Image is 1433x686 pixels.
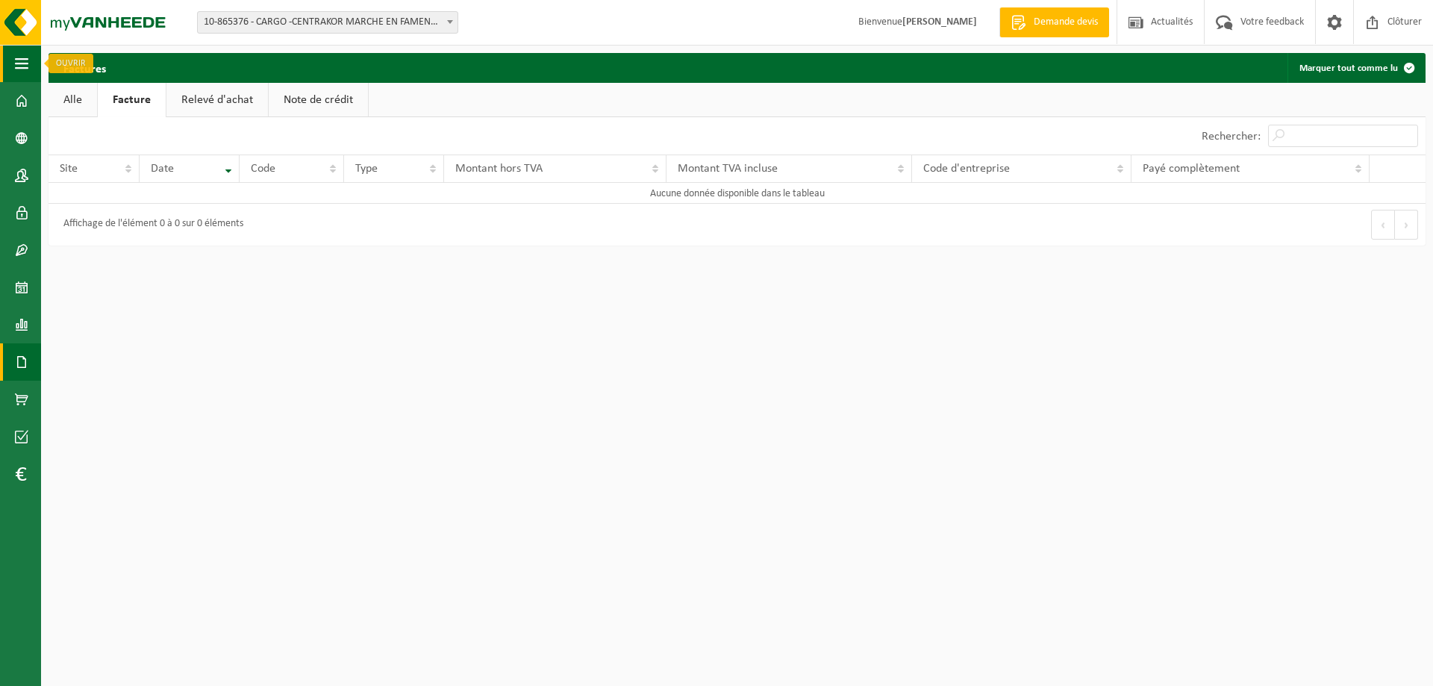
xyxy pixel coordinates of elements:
span: Demande devis [1030,15,1102,30]
button: Previous [1371,210,1395,240]
button: Marquer tout comme lu [1287,53,1424,83]
span: Code d'entreprise [923,163,1010,175]
a: Facture [98,83,166,117]
div: Affichage de l'élément 0 à 0 sur 0 éléments [56,211,243,238]
a: Note de crédit [269,83,368,117]
span: Type [355,163,378,175]
strong: [PERSON_NAME] [902,16,977,28]
td: Aucune donnée disponible dans le tableau [49,183,1426,204]
span: Date [151,163,174,175]
span: Montant hors TVA [455,163,543,175]
label: Rechercher: [1202,131,1261,143]
span: 10-865376 - CARGO -CENTRAKOR MARCHE EN FAMENNE - MARCHE-EN-FAMENNE [197,11,458,34]
span: Payé complètement [1143,163,1240,175]
a: Demande devis [999,7,1109,37]
h2: Factures [49,53,121,82]
span: 10-865376 - CARGO -CENTRAKOR MARCHE EN FAMENNE - MARCHE-EN-FAMENNE [198,12,458,33]
a: Relevé d'achat [166,83,268,117]
span: Montant TVA incluse [678,163,778,175]
span: Site [60,163,78,175]
a: Alle [49,83,97,117]
button: Next [1395,210,1418,240]
span: Code [251,163,275,175]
